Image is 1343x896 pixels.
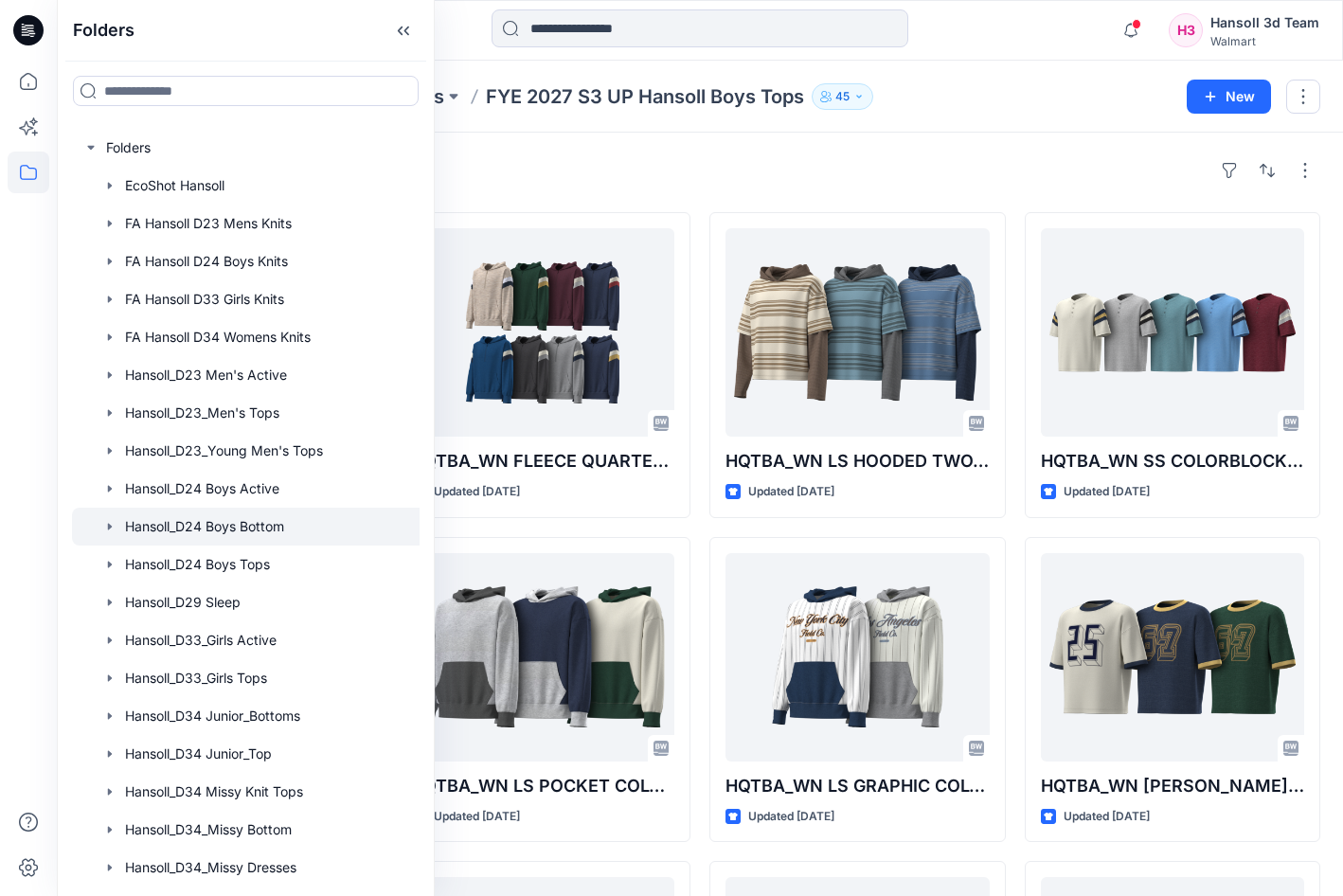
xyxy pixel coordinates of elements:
[1041,228,1305,437] a: HQTBA_WN SS COLORBLOCK HENLEY TEE
[1187,80,1271,114] button: New
[1169,13,1203,47] div: H3
[725,228,990,437] a: HQTBA_WN LS HOODED TWOVER TEE
[1064,807,1150,827] p: Updated [DATE]
[1210,11,1319,34] div: Hansoll 3d Team
[748,807,834,827] p: Updated [DATE]
[411,228,675,437] a: HQTBA_WN FLEECE QUARTERZIP HOODIE
[411,553,675,762] a: HQTBA_WN LS POCKET COLORBLOCK HOODIE
[486,83,804,110] p: FYE 2027 S3 UP Hansoll Boys Tops
[748,482,834,502] p: Updated [DATE]
[1064,482,1150,502] p: Updated [DATE]
[835,86,850,107] p: 45
[411,448,675,475] p: HQTBA_WN FLEECE QUARTERZIP HOODIE
[434,807,520,827] p: Updated [DATE]
[725,773,990,799] p: HQTBA_WN LS GRAPHIC COLORBLOCK HOODIE
[434,482,520,502] p: Updated [DATE]
[1210,34,1319,48] div: Walmart
[1041,773,1305,799] p: HQTBA_WN [PERSON_NAME] TEE
[1041,553,1305,762] a: HQTBA_WN SS RINGER TEE
[812,83,873,110] button: 45
[725,448,990,475] p: HQTBA_WN LS HOODED TWOVER TEE
[411,773,675,799] p: HQTBA_WN LS POCKET COLORBLOCK HOODIE
[1041,448,1305,475] p: HQTBA_WN SS COLORBLOCK HENLEY TEE
[725,553,990,762] a: HQTBA_WN LS GRAPHIC COLORBLOCK HOODIE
